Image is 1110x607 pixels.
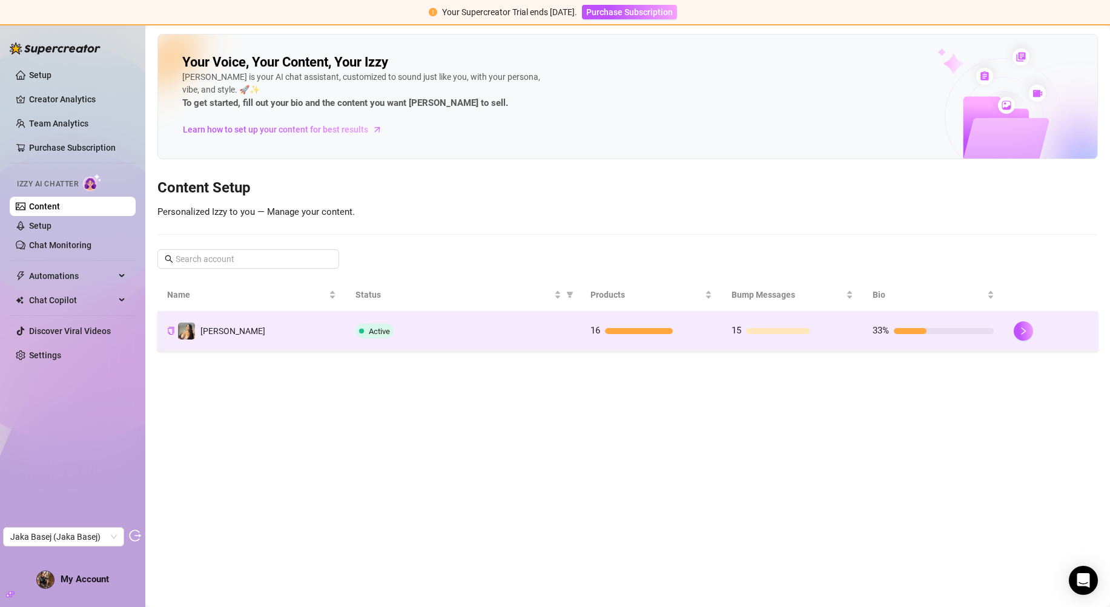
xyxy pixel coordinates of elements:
a: Discover Viral Videos [29,326,111,336]
img: ACg8ocJeyUyE-iEQLVEkEdJ9igSQe8CqwWhVjjemiZ8gYhdhaoc9MG2R=s96-c [37,571,54,588]
div: [PERSON_NAME] is your AI chat assistant, customized to sound just like you, with your persona, vi... [182,71,546,111]
th: Products [581,278,722,312]
span: Bio [873,288,985,301]
span: Purchase Subscription [586,7,673,17]
button: Purchase Subscription [582,5,677,19]
span: Learn how to set up your content for best results [183,123,368,136]
span: Active [369,327,390,336]
th: Name [157,278,346,312]
a: Learn how to set up your content for best results [182,120,391,139]
span: copy [167,327,175,335]
a: Setup [29,221,51,231]
span: 33% [873,325,889,336]
th: Bump Messages [722,278,863,312]
img: ai-chatter-content-library-cLFOSyPT.png [910,35,1097,159]
span: filter [564,286,576,304]
span: right [1019,327,1028,335]
span: Status [355,288,552,301]
span: Izzy AI Chatter [17,179,78,190]
span: Chat Copilot [29,290,115,310]
img: AI Chatter [83,174,102,191]
div: Open Intercom Messenger [1069,566,1098,595]
span: My Account [61,574,109,585]
th: Bio [863,278,1004,312]
button: Copy Creator ID [167,326,175,335]
span: Name [167,288,326,301]
span: [PERSON_NAME] [200,326,265,336]
span: exclamation-circle [429,8,437,16]
strong: To get started, fill out your bio and the content you want [PERSON_NAME] to sell. [182,97,508,108]
span: Bump Messages [732,288,844,301]
a: Purchase Subscription [582,7,677,17]
span: Automations [29,266,115,286]
img: logo-BBDzfeDw.svg [10,42,101,54]
img: Chat Copilot [16,296,24,304]
input: Search account [176,252,322,266]
span: logout [129,530,141,542]
span: 15 [732,325,741,336]
span: Jaka Basej (Jaka Basej) [10,528,117,546]
button: right [1014,321,1033,341]
span: build [6,590,15,599]
a: Chat Monitoring [29,240,91,250]
span: thunderbolt [16,271,25,281]
a: Settings [29,350,61,360]
a: Setup [29,70,51,80]
img: Paula [178,323,195,340]
span: Your Supercreator Trial ends [DATE]. [442,7,577,17]
span: Personalized Izzy to you — Manage your content. [157,206,355,217]
span: search [165,255,173,263]
span: Products [590,288,702,301]
h2: Your Voice, Your Content, Your Izzy [182,54,388,71]
th: Status [346,278,581,312]
span: 16 [590,325,600,336]
span: arrow-right [371,123,383,136]
a: Creator Analytics [29,90,126,109]
a: Team Analytics [29,119,88,128]
a: Purchase Subscription [29,143,116,153]
a: Content [29,202,60,211]
h3: Content Setup [157,179,1098,198]
span: filter [566,291,573,298]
